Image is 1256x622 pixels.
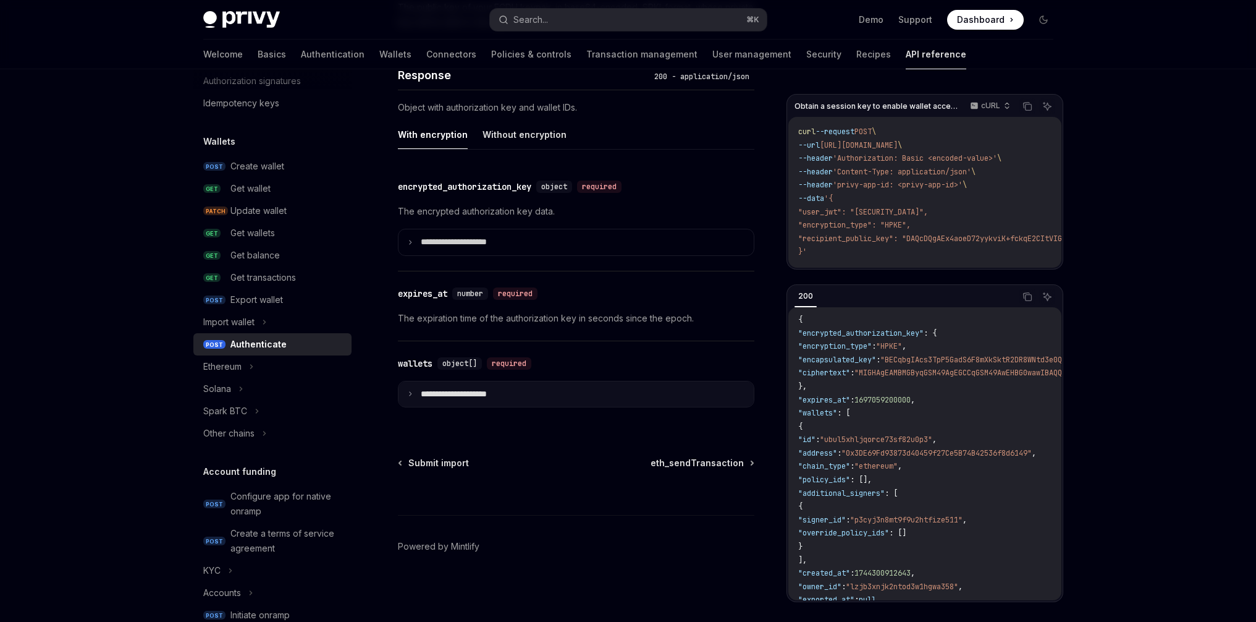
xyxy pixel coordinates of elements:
span: "ciphertext" [798,368,850,378]
div: Search... [513,12,548,27]
a: Recipes [856,40,891,69]
span: "encryption_type" [798,341,872,351]
span: "id" [798,435,816,445]
span: : [816,435,820,445]
span: , [958,582,963,592]
div: Accounts [203,586,241,600]
span: , [876,595,880,605]
span: } [798,542,803,552]
a: Security [806,40,841,69]
span: ], [798,555,807,565]
p: cURL [981,101,1000,111]
span: object[] [442,359,477,369]
div: Get wallet [230,181,271,196]
a: Powered by Mintlify [398,540,479,553]
span: "recipient_public_key": "DAQcDQgAEx4aoeD72yykviK+fckqE2CItVIGn1rCnvCXZ1HgpOcMEMialRmTrqIK4oZlYd1" [798,234,1218,244]
span: : [850,368,854,378]
span: "encrypted_authorization_key" [798,328,924,338]
span: { [798,501,803,511]
span: : [841,582,846,592]
span: GET [203,273,221,283]
span: --data [798,194,824,203]
button: Ask AI [1039,289,1055,305]
span: eth_sendTransaction [651,457,744,469]
a: Welcome [203,40,243,69]
a: POSTCreate wallet [193,155,352,177]
a: Support [898,14,932,26]
img: dark logo [203,11,280,28]
a: Demo [859,14,883,26]
a: Submit import [399,457,469,469]
span: "encapsulated_key" [798,355,876,365]
span: "owner_id" [798,582,841,592]
span: "encryption_type": "HPKE", [798,220,911,230]
div: Get balance [230,248,280,263]
a: PATCHUpdate wallet [193,200,352,222]
span: "0x3DE69Fd93873d40459f27Ce5B74B42536f8d6149" [841,448,1032,458]
span: POST [203,611,225,620]
div: required [577,181,622,193]
span: , [898,461,902,471]
span: POST [203,537,225,546]
span: "policy_ids" [798,475,850,485]
a: Authentication [301,40,365,69]
span: , [932,435,937,445]
div: Import wallet [203,315,255,330]
button: cURL [963,96,1016,117]
span: "p3cyj3n8mt9f9u2htfize511" [850,515,963,525]
span: }, [798,381,807,391]
a: POSTCreate a terms of service agreement [193,522,352,560]
span: , [911,395,915,405]
div: Ethereum [203,359,242,374]
span: POST [203,162,225,171]
span: : [850,461,854,471]
div: required [493,288,537,300]
span: number [457,289,483,299]
p: The expiration time of the authorization key in seconds since the epoch. [398,311,754,326]
span: }' [798,247,807,257]
button: Ask AI [1039,98,1055,114]
span: : [850,395,854,405]
a: GETGet transactions [193,266,352,289]
h5: Wallets [203,134,235,149]
span: "created_at" [798,568,850,578]
button: With encryption [398,120,468,149]
span: : [] [889,528,906,538]
span: : [ [837,408,850,418]
div: Create a terms of service agreement [230,526,344,556]
div: Create wallet [230,159,284,174]
div: encrypted_authorization_key [398,181,531,193]
span: PATCH [203,207,228,216]
span: POST [203,500,225,509]
span: : [876,355,880,365]
a: API reference [906,40,966,69]
span: curl [798,127,816,137]
span: "override_policy_ids" [798,528,889,538]
span: , [911,568,915,578]
span: 1744300912643 [854,568,911,578]
span: GET [203,229,221,238]
span: "exported_at" [798,595,854,605]
button: Copy the contents from the code block [1019,289,1035,305]
div: Spark BTC [203,404,247,419]
span: , [1032,448,1036,458]
span: { [798,315,803,325]
span: "additional_signers" [798,488,885,498]
div: 200 [794,289,817,304]
div: wallets [398,357,432,370]
span: "wallets" [798,408,837,418]
p: The encrypted authorization key data. [398,204,754,219]
span: : [872,341,876,351]
button: Search...⌘K [490,9,767,31]
span: 'Content-Type: application/json' [833,167,971,177]
span: : [854,595,859,605]
div: expires_at [398,288,447,300]
span: 'privy-app-id: <privy-app-id>' [833,180,963,190]
div: Other chains [203,426,255,441]
div: Solana [203,381,231,396]
a: GETGet wallets [193,222,352,244]
a: GETGet wallet [193,177,352,200]
div: Get wallets [230,226,275,241]
span: --header [798,180,833,190]
a: Wallets [379,40,411,69]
